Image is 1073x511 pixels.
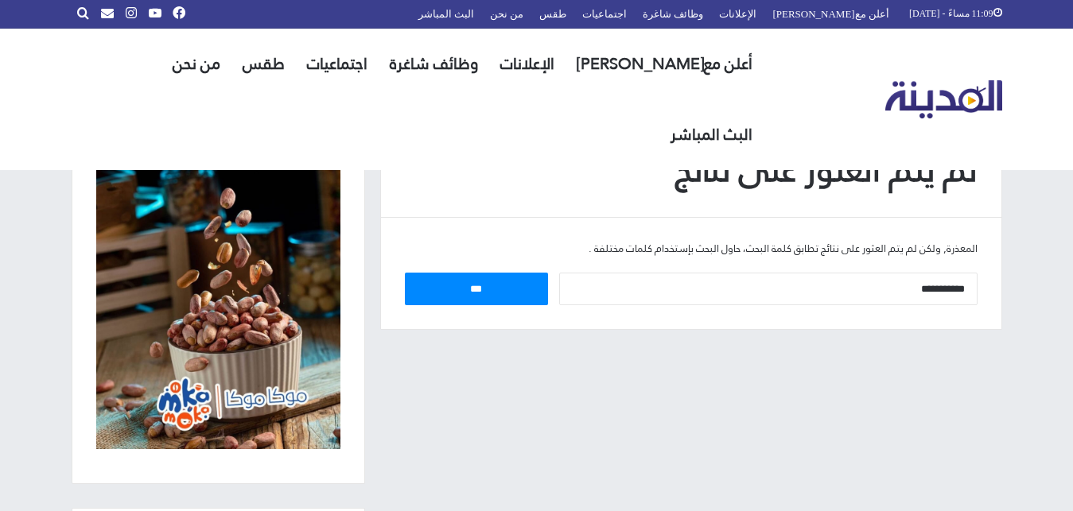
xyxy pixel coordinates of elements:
a: الإعلانات [489,29,566,99]
a: وظائف شاغرة [379,29,489,99]
a: اجتماعيات [296,29,379,99]
a: أعلن مع[PERSON_NAME] [566,29,764,99]
a: من نحن [161,29,231,99]
img: تلفزيون المدينة [885,80,1002,119]
h1: لم يتم العثور على نتائج [405,148,978,193]
a: البث المباشر [659,99,764,170]
h5: المعذرة, ولكن لم يتم العثور على نتائج تطابق كلمة البحث، حاول البحث بإستخدام كلمات مختلفة . [405,242,978,256]
a: طقس [231,29,296,99]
